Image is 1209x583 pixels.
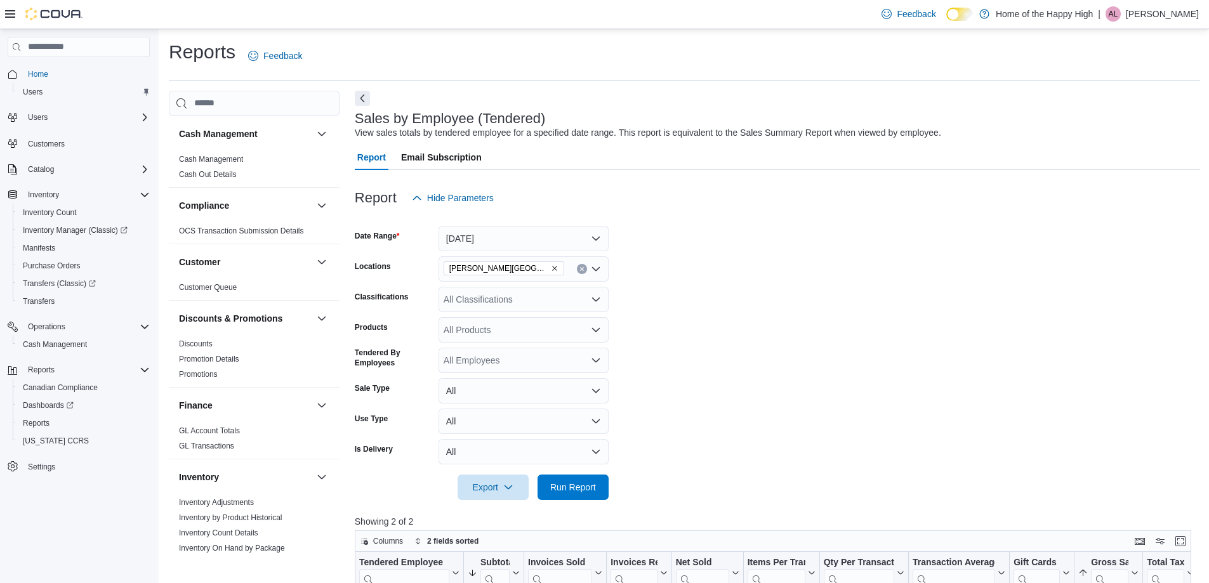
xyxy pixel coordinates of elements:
[18,240,60,256] a: Manifests
[18,433,150,449] span: Washington CCRS
[23,187,150,202] span: Inventory
[18,416,150,431] span: Reports
[3,65,155,83] button: Home
[1126,6,1199,22] p: [PERSON_NAME]
[23,87,43,97] span: Users
[28,462,55,472] span: Settings
[179,256,220,268] h3: Customer
[179,312,312,325] button: Discounts & Promotions
[18,276,150,291] span: Transfers (Classic)
[18,223,150,238] span: Inventory Manager (Classic)
[179,471,312,483] button: Inventory
[23,339,87,350] span: Cash Management
[1106,6,1121,22] div: Adam Lamoureux
[179,426,240,435] a: GL Account Totals
[23,207,77,218] span: Inventory Count
[747,557,805,569] div: Items Per Transaction
[355,261,391,272] label: Locations
[23,110,150,125] span: Users
[28,139,65,149] span: Customers
[179,442,234,450] a: GL Transactions
[913,557,995,569] div: Transaction Average
[18,294,60,309] a: Transfers
[18,380,150,395] span: Canadian Compliance
[18,294,150,309] span: Transfers
[18,337,92,352] a: Cash Management
[675,557,729,569] div: Net Sold
[169,280,340,300] div: Customer
[169,423,340,459] div: Finance
[18,84,48,100] a: Users
[179,355,239,364] a: Promotion Details
[444,261,564,275] span: Estevan - Estevan Plaza - Fire & Flower
[13,336,155,353] button: Cash Management
[25,8,83,20] img: Cova
[373,536,403,546] span: Columns
[355,383,390,393] label: Sale Type
[179,471,219,483] h3: Inventory
[355,348,433,368] label: Tendered By Employees
[179,498,254,507] a: Inventory Adjustments
[23,66,150,82] span: Home
[439,439,609,464] button: All
[23,162,59,177] button: Catalog
[179,528,258,538] span: Inventory Count Details
[179,339,213,349] span: Discounts
[1014,557,1060,569] div: Gift Cards
[314,311,329,326] button: Discounts & Promotions
[169,336,340,387] div: Discounts & Promotions
[355,534,408,549] button: Columns
[23,278,96,289] span: Transfers (Classic)
[3,361,155,379] button: Reports
[28,190,59,200] span: Inventory
[3,186,155,204] button: Inventory
[179,354,239,364] span: Promotion Details
[179,528,258,537] a: Inventory Count Details
[23,225,128,235] span: Inventory Manager (Classic)
[355,444,393,454] label: Is Delivery
[407,185,499,211] button: Hide Parameters
[591,294,601,305] button: Open list of options
[179,312,282,325] h3: Discounts & Promotions
[13,379,155,396] button: Canadian Compliance
[179,256,312,268] button: Customer
[179,497,254,508] span: Inventory Adjustments
[480,557,510,569] div: Subtotal
[23,459,60,475] a: Settings
[538,475,609,500] button: Run Report
[179,199,229,212] h3: Compliance
[18,205,150,220] span: Inventory Count
[23,162,150,177] span: Catalog
[591,325,601,335] button: Open list of options
[355,414,388,424] label: Use Type
[591,264,601,274] button: Open list of options
[3,160,155,178] button: Catalog
[28,69,48,79] span: Home
[355,111,546,126] h3: Sales by Employee (Tendered)
[23,436,89,446] span: [US_STATE] CCRS
[355,292,409,302] label: Classifications
[18,380,103,395] a: Canadian Compliance
[23,400,74,410] span: Dashboards
[439,226,609,251] button: [DATE]
[458,475,529,500] button: Export
[876,1,941,27] a: Feedback
[355,91,370,106] button: Next
[243,43,307,69] a: Feedback
[550,481,596,494] span: Run Report
[314,254,329,270] button: Customer
[179,339,213,348] a: Discounts
[359,557,449,569] div: Tendered Employee
[23,261,81,271] span: Purchase Orders
[3,318,155,336] button: Operations
[23,67,53,82] a: Home
[355,126,941,140] div: View sales totals by tendered employee for a specified date range. This report is equivalent to t...
[3,457,155,476] button: Settings
[427,192,494,204] span: Hide Parameters
[263,49,302,62] span: Feedback
[551,265,558,272] button: Remove Estevan - Estevan Plaza - Fire & Flower from selection in this group
[1109,6,1118,22] span: AL
[18,416,55,431] a: Reports
[23,362,150,377] span: Reports
[18,84,150,100] span: Users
